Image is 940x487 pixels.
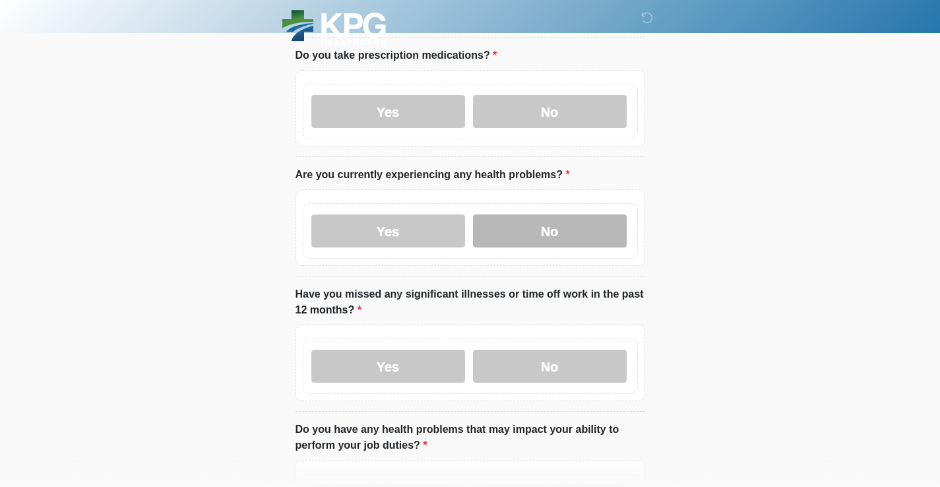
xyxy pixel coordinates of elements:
[473,350,627,383] label: No
[473,214,627,247] label: No
[296,167,570,183] label: Are you currently experiencing any health problems?
[311,350,465,383] label: Yes
[296,48,497,63] label: Do you take prescription medications?
[473,95,627,128] label: No
[311,214,465,247] label: Yes
[296,422,645,453] label: Do you have any health problems that may impact your ability to perform your job duties?
[296,286,645,318] label: Have you missed any significant illnesses or time off work in the past 12 months?
[311,95,465,128] label: Yes
[282,10,386,45] img: KPG Healthcare Logo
